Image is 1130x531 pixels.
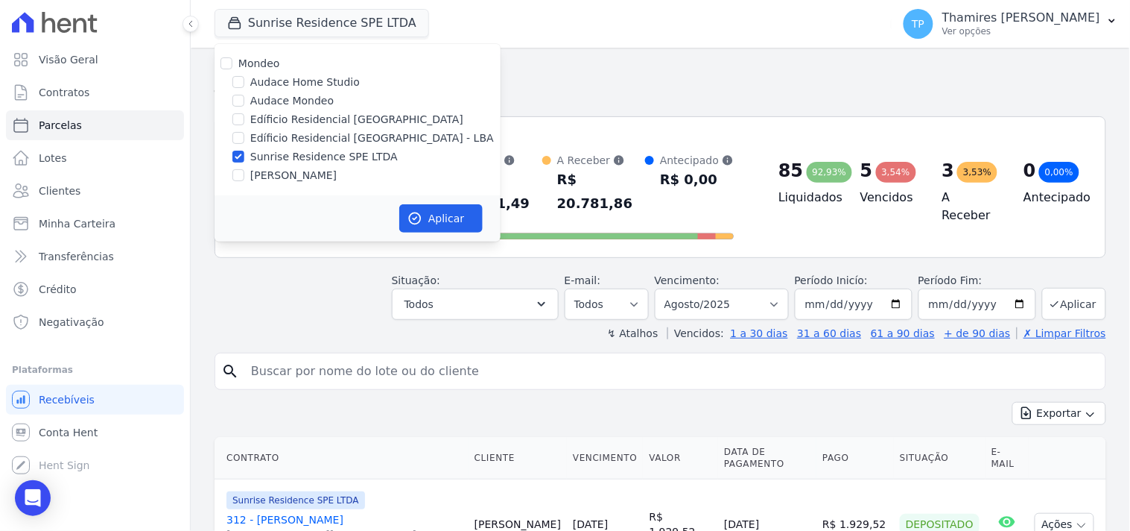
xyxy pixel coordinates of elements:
a: Clientes [6,176,184,206]
p: Thamires [PERSON_NAME] [942,10,1100,25]
span: Visão Geral [39,52,98,67]
label: E-mail: [565,274,601,286]
h4: Liquidados [778,189,837,207]
a: Crédito [6,274,184,304]
a: Transferências [6,242,184,271]
label: [PERSON_NAME] [250,168,337,183]
div: Antecipado [660,153,734,168]
span: Contratos [39,85,89,100]
div: 92,93% [807,162,853,183]
label: Período Inicío: [795,274,868,286]
a: + de 90 dias [945,327,1011,339]
label: Audace Home Studio [250,75,360,90]
label: Mondeo [238,57,280,69]
a: Negativação [6,307,184,337]
span: Clientes [39,183,80,198]
h4: Vencidos [860,189,918,207]
span: Negativação [39,315,104,330]
span: Lotes [39,151,67,166]
span: Transferências [39,249,114,264]
a: Recebíveis [6,385,184,415]
th: Valor [643,437,718,480]
div: 3,53% [957,162,997,183]
label: Situação: [392,274,440,286]
button: Exportar [1012,402,1106,425]
a: ✗ Limpar Filtros [1017,327,1106,339]
div: Plataformas [12,361,178,379]
div: 85 [778,159,803,183]
h2: Parcelas [215,60,1106,87]
a: 1 a 30 dias [731,327,788,339]
span: TP [912,19,924,29]
button: TP Thamires [PERSON_NAME] Ver opções [892,3,1130,45]
span: Parcelas [39,118,82,133]
div: 0,00% [1039,162,1079,183]
a: Contratos [6,78,184,107]
div: Open Intercom Messenger [15,480,51,516]
a: 61 a 90 dias [871,327,935,339]
div: 3,54% [876,162,916,183]
button: Aplicar [1042,288,1106,320]
span: Minha Carteira [39,216,115,231]
label: Período Fim: [918,273,1036,289]
a: Conta Hent [6,418,184,447]
label: Sunrise Residence SPE LTDA [250,149,398,165]
label: Vencidos: [667,327,724,339]
input: Buscar por nome do lote ou do cliente [242,356,1099,386]
th: Pago [816,437,894,480]
span: Todos [404,295,434,313]
span: Conta Hent [39,425,98,440]
div: 0 [1023,159,1036,183]
th: Contrato [215,437,469,480]
h4: Antecipado [1023,189,1082,207]
a: Parcelas [6,110,184,140]
label: Vencimento: [655,274,720,286]
span: Recebíveis [39,392,95,407]
p: Ver opções [942,25,1100,37]
th: Situação [894,437,985,480]
label: ↯ Atalhos [607,327,658,339]
th: Vencimento [567,437,643,480]
a: [DATE] [573,518,608,530]
a: Lotes [6,143,184,173]
span: Crédito [39,282,77,297]
i: search [221,362,239,380]
button: Todos [392,289,559,320]
label: Audace Mondeo [250,93,334,109]
a: Minha Carteira [6,209,184,239]
th: Data de Pagamento [718,437,816,480]
span: Sunrise Residence SPE LTDA [226,491,365,509]
th: Cliente [469,437,567,480]
label: Edíficio Residencial [GEOGRAPHIC_DATA] [250,112,463,128]
button: Sunrise Residence SPE LTDA [215,9,429,37]
a: Visão Geral [6,45,184,75]
div: 5 [860,159,873,183]
button: Aplicar [399,204,483,233]
h4: A Receber [942,189,1000,224]
div: R$ 0,00 [660,168,734,192]
div: R$ 20.781,86 [557,168,645,216]
label: Edíficio Residencial [GEOGRAPHIC_DATA] - LBA [250,131,494,146]
div: 3 [942,159,955,183]
a: 31 a 60 dias [797,327,861,339]
div: A Receber [557,153,645,168]
th: E-mail [985,437,1029,480]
